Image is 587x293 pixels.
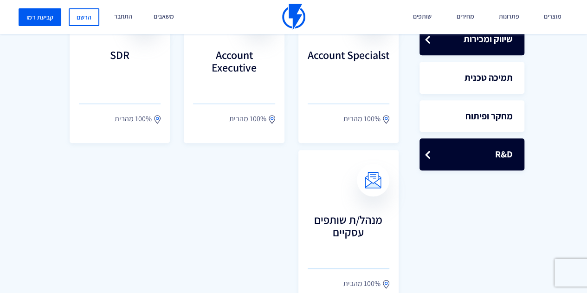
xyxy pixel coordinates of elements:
[19,8,61,26] a: קביעת דמו
[229,113,266,124] span: 100% מהבית
[383,115,389,124] img: location.svg
[193,49,275,86] h3: Account Executive
[419,62,524,94] a: תמיכה טכנית
[69,8,99,26] a: הרשם
[269,115,275,124] img: location.svg
[419,138,524,170] a: R&D
[365,172,381,188] img: email.svg
[383,280,389,289] img: location.svg
[343,278,381,289] span: 100% מהבית
[419,23,524,55] a: שיווק ומכירות
[308,49,389,86] h3: Account Specialst
[115,113,152,124] span: 100% מהבית
[308,214,389,251] h3: מנהל/ת שותפים עסקיים
[343,113,381,124] span: 100% מהבית
[79,49,161,86] h3: SDR
[419,100,524,132] a: מחקר ופיתוח
[154,115,161,124] img: location.svg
